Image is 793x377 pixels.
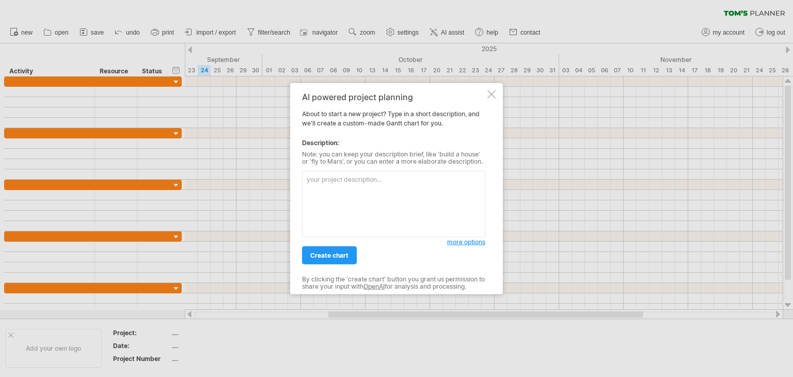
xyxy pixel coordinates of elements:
div: Description: [302,138,485,148]
span: create chart [310,252,348,259]
a: create chart [302,246,357,264]
a: more options [447,238,485,247]
div: Note: you can keep your description brief, like 'build a house' or 'fly to Mars', or you can ente... [302,151,485,166]
a: OpenAI [363,282,385,290]
div: About to start a new project? Type in a short description, and we'll create a custom-made Gantt c... [302,92,485,285]
div: AI powered project planning [302,92,485,102]
div: By clicking the 'create chart' button you grant us permission to share your input with for analys... [302,276,485,291]
span: more options [447,238,485,246]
